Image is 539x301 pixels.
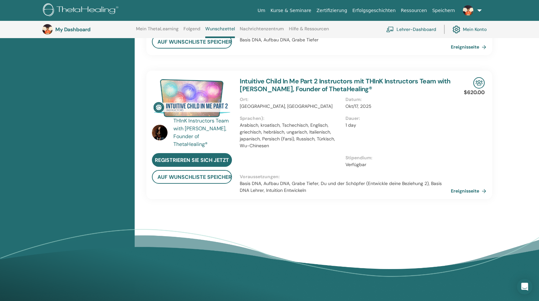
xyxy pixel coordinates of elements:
[473,77,485,89] img: In-Person Seminar
[430,5,458,17] a: Speichern
[205,26,235,38] a: Wunschzettel
[345,154,447,161] p: Stipendium :
[268,5,314,17] a: Kurse & Seminare
[451,186,489,196] a: Ereignisseite
[152,35,232,49] button: auf Wunschliste speichern
[240,103,341,110] p: [GEOGRAPHIC_DATA], [GEOGRAPHIC_DATA]
[255,5,268,17] a: Um
[289,26,329,36] a: Hilfe & Ressourcen
[350,5,398,17] a: Erfolgsgeschichten
[155,157,229,164] span: Registrieren Sie sich jetzt
[173,117,234,148] a: THInK Instructors Team with [PERSON_NAME], Founder of ThetaHealing®
[240,122,341,149] p: Arabisch, kroatisch, Tschechisch, Englisch, griechisch, hebräisch, ungarisch, Italienisch, japani...
[240,173,451,180] p: Voraussetzungen :
[314,5,350,17] a: Zertifizierung
[42,24,53,35] img: default.jpg
[451,42,489,52] a: Ereignisseite
[345,161,447,168] p: Verfügbar
[152,125,168,140] img: default.jpg
[386,26,394,32] img: chalkboard-teacher.svg
[386,22,436,36] a: Lehrer-Dashboard
[464,89,485,96] p: $620.00
[152,170,232,184] button: auf Wunschliste speichern
[452,22,487,36] a: Mein Konto
[136,26,179,36] a: Mein ThetaLearning
[345,122,447,129] p: 1 day
[240,26,284,36] a: Nachrichtenzentrum
[183,26,200,36] a: Folgend
[398,5,429,17] a: Ressourcen
[240,36,451,43] p: Basis DNA, Aufbau DNA, Grabe Tiefer
[240,77,451,93] a: Intuitive Child In Me Part 2 Instructors mit THInK Instructors Team with [PERSON_NAME], Founder o...
[240,96,341,103] p: Ort :
[152,77,232,119] img: Intuitive Child In Me Part 2 Instructors
[517,279,532,294] div: Open Intercom Messenger
[463,5,473,16] img: default.jpg
[452,24,460,35] img: cog.svg
[43,3,121,18] img: logo.png
[55,26,120,33] h3: My Dashboard
[152,153,232,167] a: Registrieren Sie sich jetzt
[240,115,341,122] p: Sprachen) :
[345,103,447,110] p: Okt/17, 2025
[345,96,447,103] p: Datum :
[240,180,451,194] p: Basis DNA, Aufbau DNA, Grabe Tiefer, Du und der Schöpfer (Entwickle deine Beziehung 2), Basis DNA...
[345,115,447,122] p: Dauer :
